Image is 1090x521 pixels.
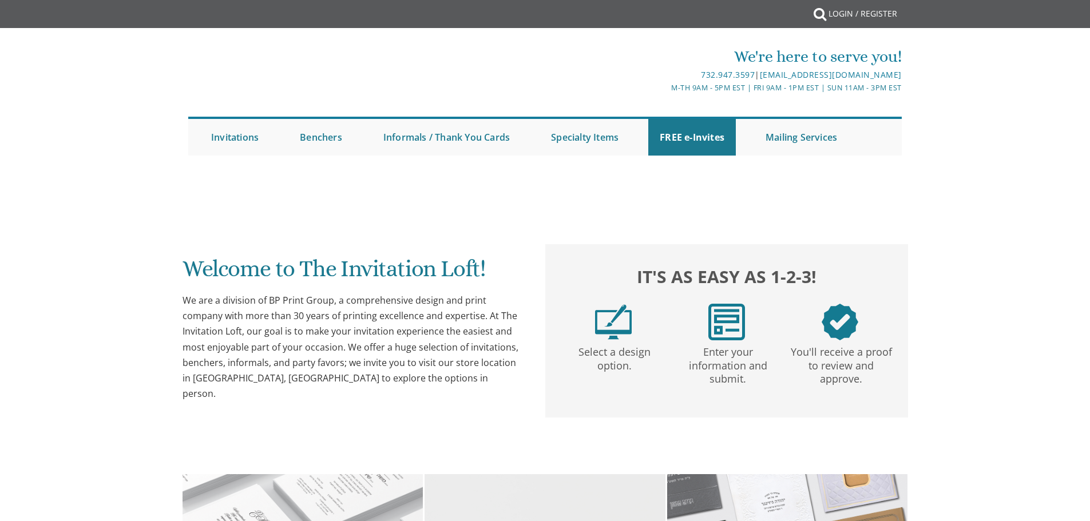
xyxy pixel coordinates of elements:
a: Invitations [200,119,270,156]
h2: It's as easy as 1-2-3! [557,264,897,289]
a: Mailing Services [754,119,849,156]
img: step1.png [595,304,632,340]
p: Select a design option. [560,340,669,373]
p: Enter your information and submit. [673,340,782,386]
div: | [427,68,902,82]
img: step3.png [822,304,858,340]
div: We're here to serve you! [427,45,902,68]
div: M-Th 9am - 5pm EST | Fri 9am - 1pm EST | Sun 11am - 3pm EST [427,82,902,94]
a: FREE e-Invites [648,119,736,156]
a: Benchers [288,119,354,156]
a: 732.947.3597 [701,69,755,80]
a: Specialty Items [540,119,630,156]
a: Informals / Thank You Cards [372,119,521,156]
p: You'll receive a proof to review and approve. [787,340,895,386]
img: step2.png [708,304,745,340]
a: [EMAIL_ADDRESS][DOMAIN_NAME] [760,69,902,80]
h1: Welcome to The Invitation Loft! [183,256,522,290]
div: We are a division of BP Print Group, a comprehensive design and print company with more than 30 y... [183,293,522,401]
